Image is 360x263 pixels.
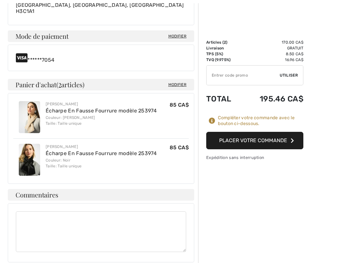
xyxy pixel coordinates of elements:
span: 85 CA$ [170,144,189,151]
span: Mode de paiement [16,33,68,39]
div: [PERSON_NAME] [46,144,157,150]
div: Compléter votre commande avec le bouton ci-dessous. [218,115,303,127]
span: Utiliser [280,72,298,78]
div: Couleur: [PERSON_NAME] Taille: Taille unique [46,115,157,126]
td: Articles ( ) [206,39,242,45]
input: Code promo [207,66,280,85]
div: Expédition sans interruption [206,154,303,161]
button: Placer votre commande [206,132,303,149]
span: 2 [58,80,62,88]
td: TPS (5%) [206,51,242,57]
td: Gratuit [242,45,303,51]
div: [PERSON_NAME] [46,101,157,107]
img: Écharpe En Fausse Fourrure modèle 253974 [19,101,40,133]
td: 16.96 CA$ [242,57,303,63]
textarea: Commentaires [16,211,186,252]
span: ( articles) [56,80,84,89]
td: 8.50 CA$ [242,51,303,57]
h4: Commentaires [8,189,194,201]
a: Écharpe En Fausse Fourrure modèle 253974 [46,108,157,114]
a: Écharpe En Fausse Fourrure modèle 253974 [46,150,157,156]
td: TVQ (9.975%) [206,57,242,63]
span: Modifier [168,81,186,88]
td: 195.46 CA$ [242,88,303,110]
td: 170.00 CA$ [242,39,303,45]
img: Écharpe En Fausse Fourrure modèle 253974 [19,144,40,176]
h4: Panier d'achat [8,79,194,90]
span: Modifier [168,33,186,39]
div: Couleur: Noir Taille: Taille unique [46,157,157,169]
td: Livraison [206,45,242,51]
td: Total [206,88,242,110]
span: 2 [224,40,226,45]
span: 85 CA$ [170,102,189,108]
